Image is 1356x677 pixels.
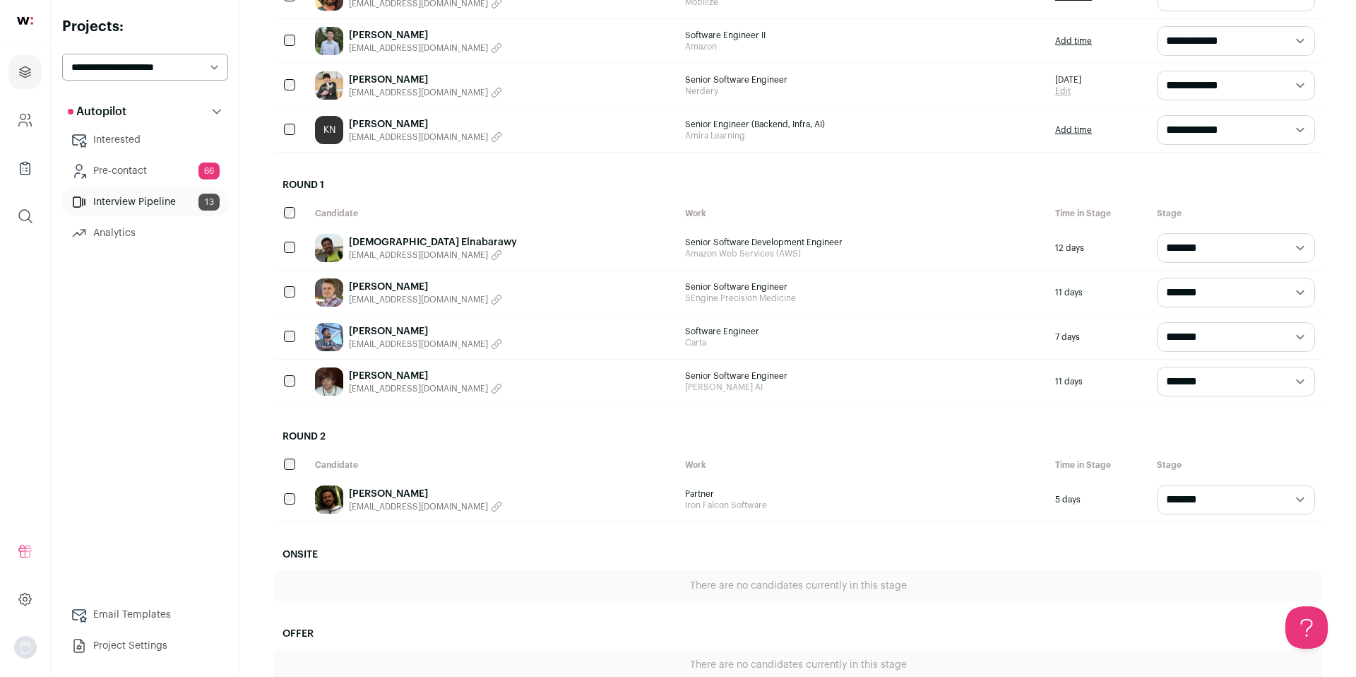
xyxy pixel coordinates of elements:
[274,170,1322,201] h2: Round 1
[349,280,502,294] a: [PERSON_NAME]
[1048,452,1150,478] div: Time in Stage
[349,249,517,261] button: [EMAIL_ADDRESS][DOMAIN_NAME]
[62,126,228,154] a: Interested
[315,116,343,144] a: KN
[274,570,1322,601] div: There are no candidates currently in this stage
[14,636,37,659] img: nopic.png
[315,234,343,262] img: 18c520a303cf48a6a9b85c70aa8e8924ae5edb700102515277b365dae6a399de.jpg
[349,28,502,42] a: [PERSON_NAME]
[1048,201,1150,226] div: Time in Stage
[685,337,1041,348] span: Carta
[685,382,1041,393] span: [PERSON_NAME] AI
[1055,74,1081,86] span: [DATE]
[685,237,1041,248] span: Senior Software Development Engineer
[315,485,343,514] img: d5d30ea6fd850b47ee85aa6d785384e0846e4c4a5399ba05b0e706806d1ebfe4.jpg
[349,294,488,305] span: [EMAIL_ADDRESS][DOMAIN_NAME]
[198,194,220,211] span: 13
[349,501,502,512] button: [EMAIL_ADDRESS][DOMAIN_NAME]
[349,249,488,261] span: [EMAIL_ADDRESS][DOMAIN_NAME]
[1048,226,1150,270] div: 12 days
[349,369,502,383] a: [PERSON_NAME]
[1048,478,1150,522] div: 5 days
[1285,606,1328,649] iframe: Help Scout Beacon - Open
[1048,271,1150,314] div: 11 days
[1048,315,1150,359] div: 7 days
[8,103,42,137] a: Company and ATS Settings
[274,539,1322,570] h2: Onsite
[308,452,678,478] div: Candidate
[315,278,343,307] img: 39f354c24d1946b2109279c528553cdb0da37f31efc32d9794d344ff3b3ce14a.jpg
[1150,201,1322,226] div: Stage
[14,636,37,659] button: Open dropdown
[685,130,1041,141] span: Amira Learning
[685,30,1041,41] span: Software Engineer II
[349,338,488,350] span: [EMAIL_ADDRESS][DOMAIN_NAME]
[62,632,228,660] a: Project Settings
[1055,124,1092,136] a: Add time
[349,324,502,338] a: [PERSON_NAME]
[349,383,502,394] button: [EMAIL_ADDRESS][DOMAIN_NAME]
[62,188,228,216] a: Interview Pipeline13
[1150,452,1322,478] div: Stage
[685,293,1041,304] span: SEngine Precision Medicine
[274,618,1322,649] h2: Offer
[678,201,1048,226] div: Work
[349,338,502,350] button: [EMAIL_ADDRESS][DOMAIN_NAME]
[315,71,343,100] img: efde38b10c4c1788c56741f0976fb49337f1f38543fcf83847a526532420b15b.jpg
[8,151,42,185] a: Company Lists
[685,86,1041,97] span: Nerdery
[349,73,502,87] a: [PERSON_NAME]
[349,383,488,394] span: [EMAIL_ADDRESS][DOMAIN_NAME]
[685,326,1041,337] span: Software Engineer
[198,163,220,179] span: 66
[315,27,343,55] img: 51cb9e7f36fbb7a5d61e261b00b522da85d651e538a658872cd28caa53f286ea.jpg
[308,201,678,226] div: Candidate
[349,117,502,131] a: [PERSON_NAME]
[62,219,228,247] a: Analytics
[349,87,488,98] span: [EMAIL_ADDRESS][DOMAIN_NAME]
[1048,360,1150,404] div: 11 days
[349,131,488,143] span: [EMAIL_ADDRESS][DOMAIN_NAME]
[62,17,228,37] h2: Projects:
[685,248,1041,259] span: Amazon Web Services (AWS)
[678,452,1048,478] div: Work
[8,55,42,89] a: Projects
[685,500,1041,511] span: Iron Falcon Software
[349,131,502,143] button: [EMAIL_ADDRESS][DOMAIN_NAME]
[62,601,228,629] a: Email Templates
[685,74,1041,86] span: Senior Software Engineer
[315,367,343,396] img: 49ec96b96829bdd3160809ab04d66a5526ff551a85224a3ac1fa702b26ededd1
[349,487,502,501] a: [PERSON_NAME]
[349,501,488,512] span: [EMAIL_ADDRESS][DOMAIN_NAME]
[62,157,228,185] a: Pre-contact66
[685,370,1041,382] span: Senior Software Engineer
[349,42,502,54] button: [EMAIL_ADDRESS][DOMAIN_NAME]
[685,281,1041,293] span: Senior Software Engineer
[1055,86,1081,97] a: Edit
[349,294,502,305] button: [EMAIL_ADDRESS][DOMAIN_NAME]
[274,421,1322,452] h2: Round 2
[685,41,1041,52] span: Amazon
[349,235,517,249] a: [DEMOGRAPHIC_DATA] Elnabarawy
[62,98,228,126] button: Autopilot
[685,488,1041,500] span: Partner
[349,87,502,98] button: [EMAIL_ADDRESS][DOMAIN_NAME]
[685,119,1041,130] span: Senior Engineer (Backend, Infra, AI)
[17,17,33,25] img: wellfound-shorthand-0d5821cbd27db2630d0214b213865d53afaa358527fdda9d0ea32b1df1b89c2c.svg
[1055,35,1092,47] a: Add time
[315,323,343,351] img: cbf7ace8a23fa7ca7bba659f32d919e9d343e6d3407728ee04eb028765ee5d74.jpg
[68,103,126,120] p: Autopilot
[349,42,488,54] span: [EMAIL_ADDRESS][DOMAIN_NAME]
